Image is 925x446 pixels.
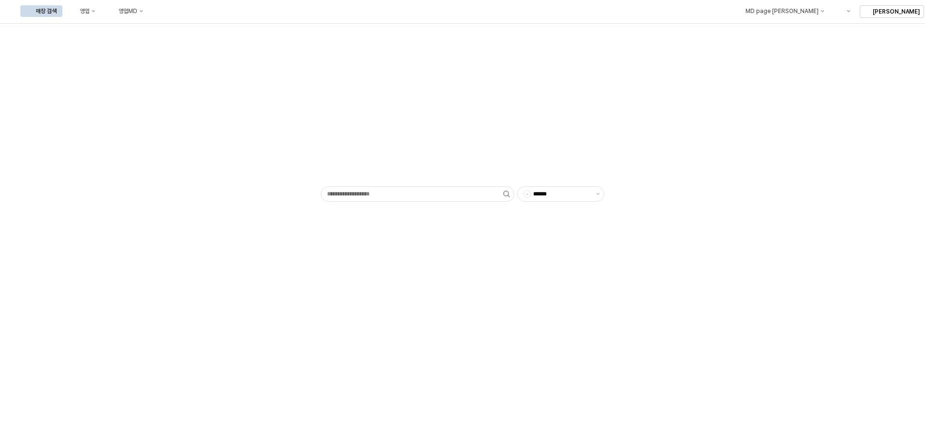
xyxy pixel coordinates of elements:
button: [PERSON_NAME] [860,5,924,18]
div: 영업 [80,8,90,15]
div: MD page 이동 [730,5,830,17]
button: 제안 사항 표시 [592,187,604,201]
button: 매장 검색 [20,5,62,17]
div: Menu item 6 [832,5,856,17]
div: 영업MD [119,8,137,15]
p: [PERSON_NAME] [873,8,920,15]
div: 매장 검색 [36,8,57,15]
button: 영업 [64,5,101,17]
div: MD page [PERSON_NAME] [745,8,818,15]
span: - [524,191,531,197]
button: 영업MD [103,5,149,17]
button: MD page [PERSON_NAME] [730,5,830,17]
